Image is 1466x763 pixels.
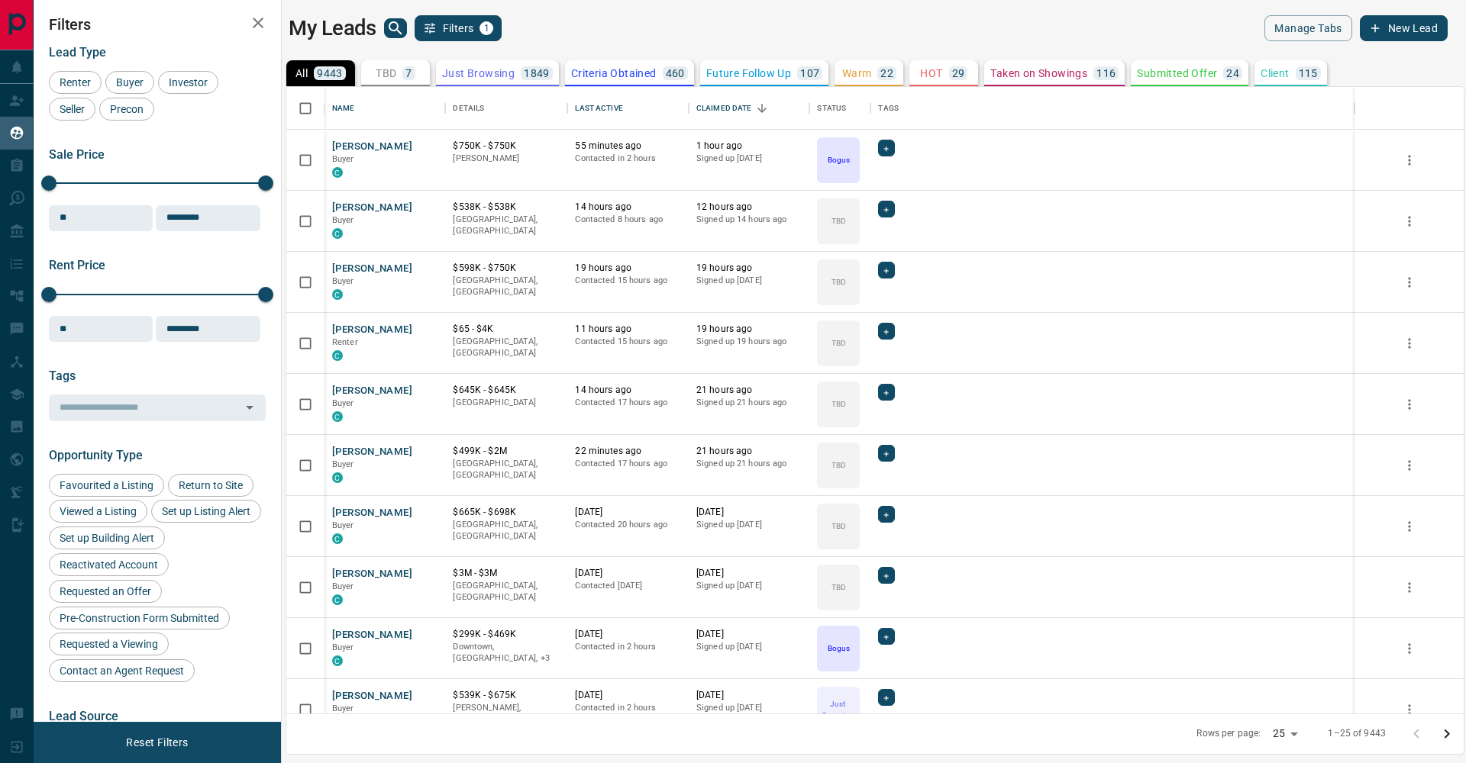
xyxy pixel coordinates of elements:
p: 22 [880,68,893,79]
div: Tags [878,87,899,130]
button: more [1398,576,1421,599]
div: + [878,201,894,217]
button: [PERSON_NAME] [332,628,412,642]
p: [GEOGRAPHIC_DATA] [453,397,560,409]
p: $645K - $645K [453,384,560,397]
div: + [878,506,894,523]
div: + [878,323,894,340]
div: Set up Listing Alert [151,500,261,523]
span: Renter [54,76,96,89]
p: [DATE] [575,628,680,641]
div: Name [332,87,355,130]
span: Buyer [332,398,354,408]
p: [GEOGRAPHIC_DATA], [GEOGRAPHIC_DATA] [453,580,560,604]
div: + [878,140,894,156]
button: Sort [751,98,773,119]
p: [GEOGRAPHIC_DATA], [GEOGRAPHIC_DATA] [453,458,560,481]
div: condos.ca [332,411,343,422]
p: Warm [842,68,872,79]
div: condos.ca [332,472,343,483]
p: 7 [405,68,412,79]
p: [GEOGRAPHIC_DATA], [GEOGRAPHIC_DATA] [453,214,560,237]
div: Requested a Viewing [49,633,169,655]
span: Buyer [111,76,149,89]
p: Contacted 15 hours ago [575,336,680,348]
p: TBD [831,581,846,593]
div: condos.ca [332,289,343,300]
span: Buyer [332,276,354,286]
p: Criteria Obtained [571,68,657,79]
p: TBD [831,215,846,227]
p: $750K - $750K [453,140,560,153]
p: 107 [800,68,819,79]
p: 19 hours ago [696,323,802,336]
p: 21 hours ago [696,445,802,458]
button: [PERSON_NAME] [332,567,412,581]
div: condos.ca [332,350,343,361]
div: Requested an Offer [49,580,162,603]
span: Favourited a Listing [54,479,159,491]
button: more [1398,210,1421,233]
p: 19 hours ago [575,262,680,275]
span: Rent Price [49,258,105,272]
div: Tags [870,87,1355,130]
button: [PERSON_NAME] [332,140,412,154]
div: Set up Building Alert [49,526,165,549]
div: Seller [49,98,95,121]
p: 1–25 of 9443 [1328,727,1386,740]
button: Reset Filters [116,729,198,755]
p: 22 minutes ago [575,445,680,458]
div: Details [445,87,567,130]
p: Contacted 15 hours ago [575,275,680,287]
div: condos.ca [332,594,343,605]
p: [GEOGRAPHIC_DATA], [GEOGRAPHIC_DATA] [453,336,560,359]
span: Buyer [332,581,354,591]
button: Go to next page [1432,719,1462,749]
div: Pre-Construction Form Submitted [49,607,230,629]
span: Buyer [332,642,354,652]
span: + [883,446,889,461]
div: + [878,262,894,278]
p: Submitted Offer [1137,68,1217,79]
span: Renter [332,337,358,347]
p: TBD [831,520,846,532]
p: Signed up 14 hours ago [696,214,802,226]
p: $299K - $469K [453,628,560,641]
p: Signed up 19 hours ago [696,336,802,348]
button: more [1398,454,1421,477]
span: + [883,507,889,522]
span: Contact an Agent Request [54,665,189,677]
span: Lead Source [49,709,118,723]
span: Seller [54,103,90,115]
p: Taken on Showings [990,68,1087,79]
button: more [1398,149,1421,172]
button: search button [384,18,407,38]
div: Reactivated Account [49,553,169,576]
span: + [883,140,889,156]
p: Signed up [DATE] [696,641,802,653]
div: condos.ca [332,655,343,666]
p: 460 [666,68,685,79]
span: Buyer [332,520,354,530]
p: Signed up 21 hours ago [696,458,802,470]
p: 19 hours ago [696,262,802,275]
div: Last Active [567,87,688,130]
span: Buyer [332,703,354,713]
p: 12 hours ago [696,201,802,214]
p: [PERSON_NAME], [GEOGRAPHIC_DATA] [453,702,560,726]
span: Viewed a Listing [54,505,142,517]
p: Contacted 17 hours ago [575,458,680,470]
button: Open [239,397,260,418]
p: 24 [1226,68,1239,79]
h1: My Leads [289,16,376,40]
div: + [878,628,894,645]
div: + [878,384,894,401]
button: [PERSON_NAME] [332,384,412,398]
span: 1 [481,23,492,34]
div: Investor [158,71,218,94]
div: condos.ca [332,228,343,239]
span: Lead Type [49,45,106,60]
h2: Filters [49,15,266,34]
p: Signed up [DATE] [696,275,802,287]
span: + [883,568,889,583]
